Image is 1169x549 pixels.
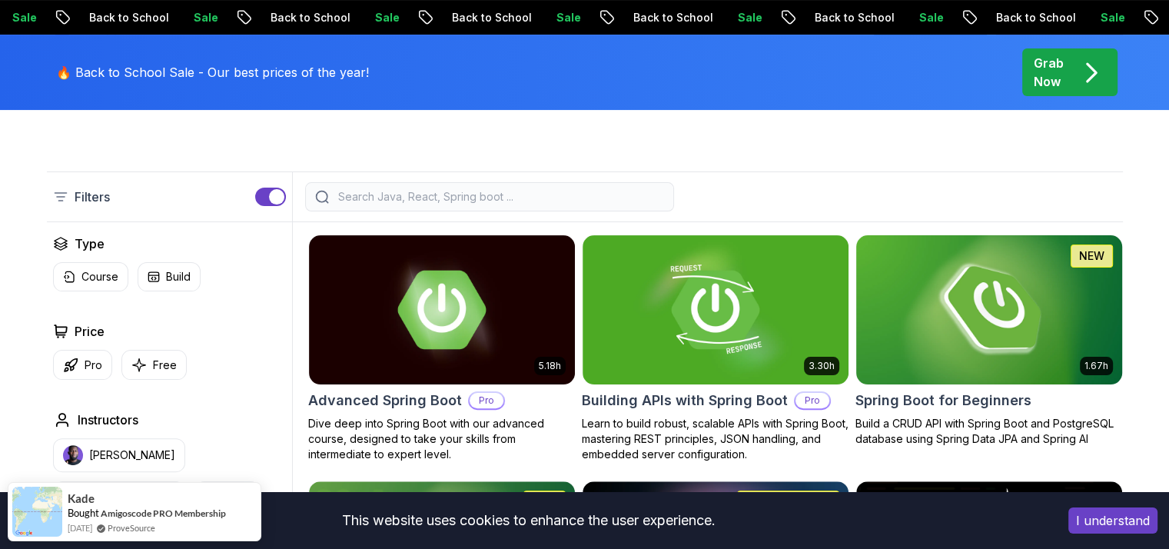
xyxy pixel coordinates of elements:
span: Bought [68,507,99,519]
span: [DATE] [68,521,92,534]
button: instructor img[PERSON_NAME] [53,481,185,515]
p: Sale [294,10,343,25]
p: Filters [75,188,110,206]
h2: Building APIs with Spring Boot [582,390,788,411]
div: This website uses cookies to enhance the user experience. [12,504,1045,537]
img: Advanced Spring Boot card [309,235,575,384]
p: 5.18h [539,360,561,372]
a: Advanced Spring Boot card5.18hAdvanced Spring BootProDive deep into Spring Boot with our advanced... [308,235,576,462]
p: Grab Now [1034,54,1064,91]
p: Course [81,269,118,284]
p: [PERSON_NAME] [89,448,175,463]
span: Kade [68,492,95,505]
a: Spring Boot for Beginners card1.67hNEWSpring Boot for BeginnersBuild a CRUD API with Spring Boot ... [855,235,1123,447]
p: Pro [85,358,102,373]
p: Free [153,358,177,373]
img: Building APIs with Spring Boot card [583,235,849,384]
p: Build [166,269,191,284]
button: instructor imgAbz [194,481,261,515]
button: Course [53,262,128,291]
h2: Price [75,322,105,341]
p: Back to School [8,10,112,25]
p: Pro [795,393,829,408]
p: Sale [656,10,706,25]
img: instructor img [63,445,83,465]
p: Dive deep into Spring Boot with our advanced course, designed to take your skills from intermedia... [308,416,576,462]
p: Learn to build robust, scalable APIs with Spring Boot, mastering REST principles, JSON handling, ... [582,416,849,462]
p: Back to School [189,10,294,25]
button: Build [138,262,201,291]
img: Spring Boot for Beginners card [849,231,1128,388]
h2: Type [75,235,105,253]
button: Pro [53,350,112,380]
p: Sale [838,10,887,25]
a: ProveSource [108,521,155,534]
p: Pro [470,393,503,408]
p: Back to School [915,10,1019,25]
p: Back to School [370,10,475,25]
p: Sale [1019,10,1068,25]
input: Search Java, React, Spring boot ... [335,189,664,205]
p: Back to School [552,10,656,25]
p: Sale [112,10,161,25]
p: Sale [475,10,524,25]
p: 3.30h [809,360,835,372]
button: Free [121,350,187,380]
img: provesource social proof notification image [12,487,62,537]
h2: Instructors [78,411,138,429]
a: Amigoscode PRO Membership [101,507,226,519]
a: Building APIs with Spring Boot card3.30hBuilding APIs with Spring BootProLearn to build robust, s... [582,235,849,462]
h2: Advanced Spring Boot [308,390,462,411]
p: 🔥 Back to School Sale - Our best prices of the year! [56,63,369,82]
p: NEW [1079,248,1104,264]
h2: Spring Boot for Beginners [855,390,1031,411]
p: Build a CRUD API with Spring Boot and PostgreSQL database using Spring Data JPA and Spring AI [855,416,1123,447]
button: instructor img[PERSON_NAME] [53,438,185,472]
button: Accept cookies [1068,507,1157,534]
p: 1.67h [1084,360,1108,372]
p: Back to School [733,10,838,25]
